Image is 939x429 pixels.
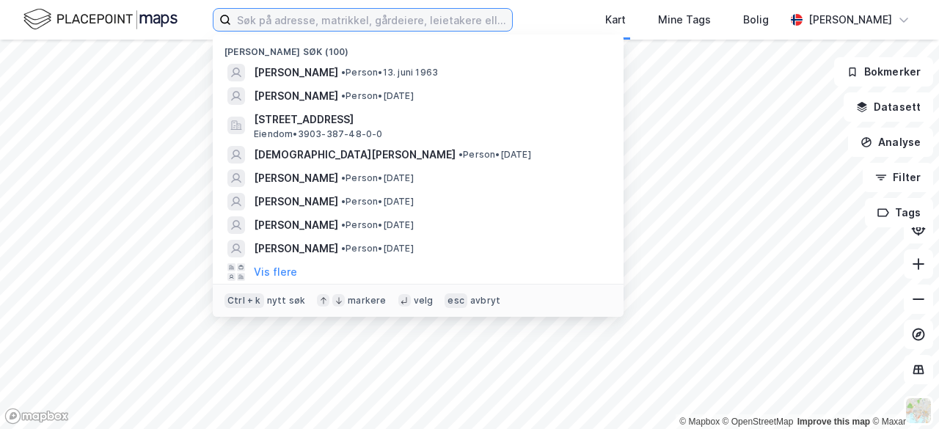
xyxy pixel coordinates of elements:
span: • [341,90,346,101]
a: Mapbox homepage [4,408,69,425]
button: Vis flere [254,263,297,281]
span: • [341,196,346,207]
button: Tags [865,198,933,227]
span: [PERSON_NAME] [254,64,338,81]
span: • [458,149,463,160]
span: [PERSON_NAME] [254,169,338,187]
span: Eiendom • 3903-387-48-0-0 [254,128,383,140]
button: Filter [863,163,933,192]
span: [STREET_ADDRESS] [254,111,606,128]
span: Person • [DATE] [341,90,414,102]
span: [PERSON_NAME] [254,87,338,105]
span: • [341,243,346,254]
div: [PERSON_NAME] [808,11,892,29]
div: Kart [605,11,626,29]
button: Datasett [844,92,933,122]
input: Søk på adresse, matrikkel, gårdeiere, leietakere eller personer [231,9,512,31]
span: Person • [DATE] [341,196,414,208]
span: Person • [DATE] [341,219,414,231]
a: Improve this map [797,417,870,427]
span: [PERSON_NAME] [254,216,338,234]
a: Mapbox [679,417,720,427]
span: • [341,219,346,230]
span: Person • [DATE] [341,243,414,254]
div: velg [414,295,434,307]
span: • [341,67,346,78]
div: Ctrl + k [224,293,264,308]
div: markere [348,295,386,307]
div: avbryt [470,295,500,307]
span: Person • [DATE] [341,172,414,184]
img: logo.f888ab2527a4732fd821a326f86c7f29.svg [23,7,178,32]
span: • [341,172,346,183]
span: Person • 13. juni 1963 [341,67,438,78]
div: Mine Tags [658,11,711,29]
span: [DEMOGRAPHIC_DATA][PERSON_NAME] [254,146,456,164]
span: [PERSON_NAME] [254,193,338,210]
span: Person • [DATE] [458,149,531,161]
div: esc [445,293,467,308]
div: Kontrollprogram for chat [866,359,939,429]
button: Bokmerker [834,57,933,87]
button: Analyse [848,128,933,157]
div: nytt søk [267,295,306,307]
span: [PERSON_NAME] [254,240,338,257]
a: OpenStreetMap [723,417,794,427]
iframe: Chat Widget [866,359,939,429]
div: [PERSON_NAME] søk (100) [213,34,624,61]
div: Bolig [743,11,769,29]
